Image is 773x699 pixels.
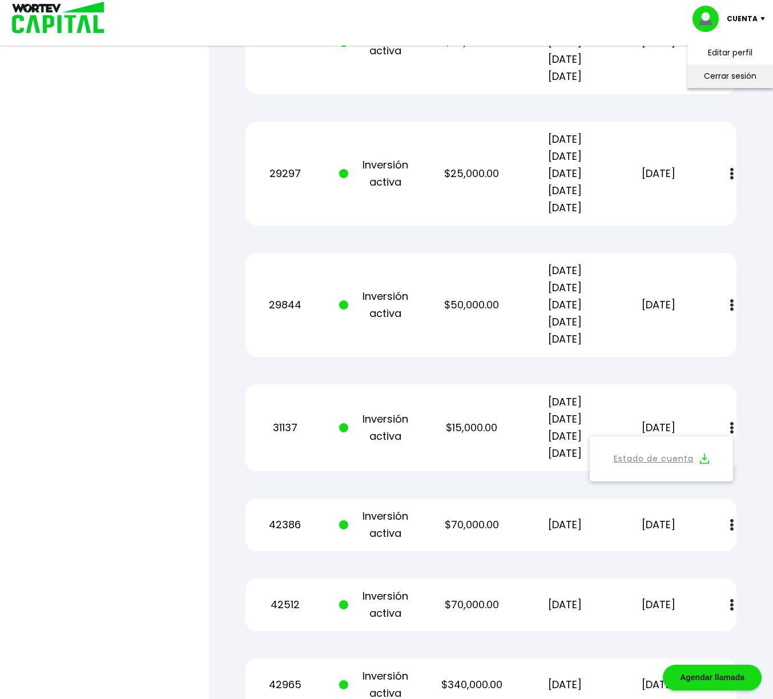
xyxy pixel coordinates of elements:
p: [DATE] [526,596,605,613]
p: 29297 [245,165,324,182]
p: [DATE] [DATE] [DATE] [DATE] [526,393,605,462]
p: [DATE] [619,419,698,436]
button: Estado de cuenta [597,443,726,475]
p: [DATE] [619,165,698,182]
p: $70,000.00 [432,596,511,613]
p: 42512 [245,596,324,613]
p: $50,000.00 [432,296,511,314]
p: [DATE] [526,676,605,693]
p: 42386 [245,516,324,533]
p: $15,000.00 [432,419,511,436]
img: profile-image [693,6,727,32]
div: Agendar llamada [663,665,762,690]
p: Inversión activa [339,588,418,622]
p: Inversión activa [339,156,418,191]
p: [DATE] [526,516,605,533]
a: Estado de cuenta [614,452,694,466]
img: icon-down [758,17,773,21]
p: Inversión activa [339,508,418,542]
p: [DATE] [619,296,698,314]
p: Cuenta [727,10,758,27]
p: 42965 [245,676,324,693]
p: [DATE] [619,516,698,533]
p: Inversión activa [339,288,418,322]
p: 31137 [245,419,324,436]
p: $340,000.00 [432,676,511,693]
p: $70,000.00 [432,516,511,533]
a: Editar perfil [708,47,752,59]
p: [DATE] [619,596,698,613]
p: $25,000.00 [432,165,511,182]
p: [DATE] [619,676,698,693]
p: [DATE] [DATE] [DATE] [DATE] [DATE] [526,262,605,348]
p: 29844 [245,296,324,314]
p: Inversión activa [339,411,418,445]
p: [DATE] [DATE] [DATE] [DATE] [DATE] [526,131,605,216]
